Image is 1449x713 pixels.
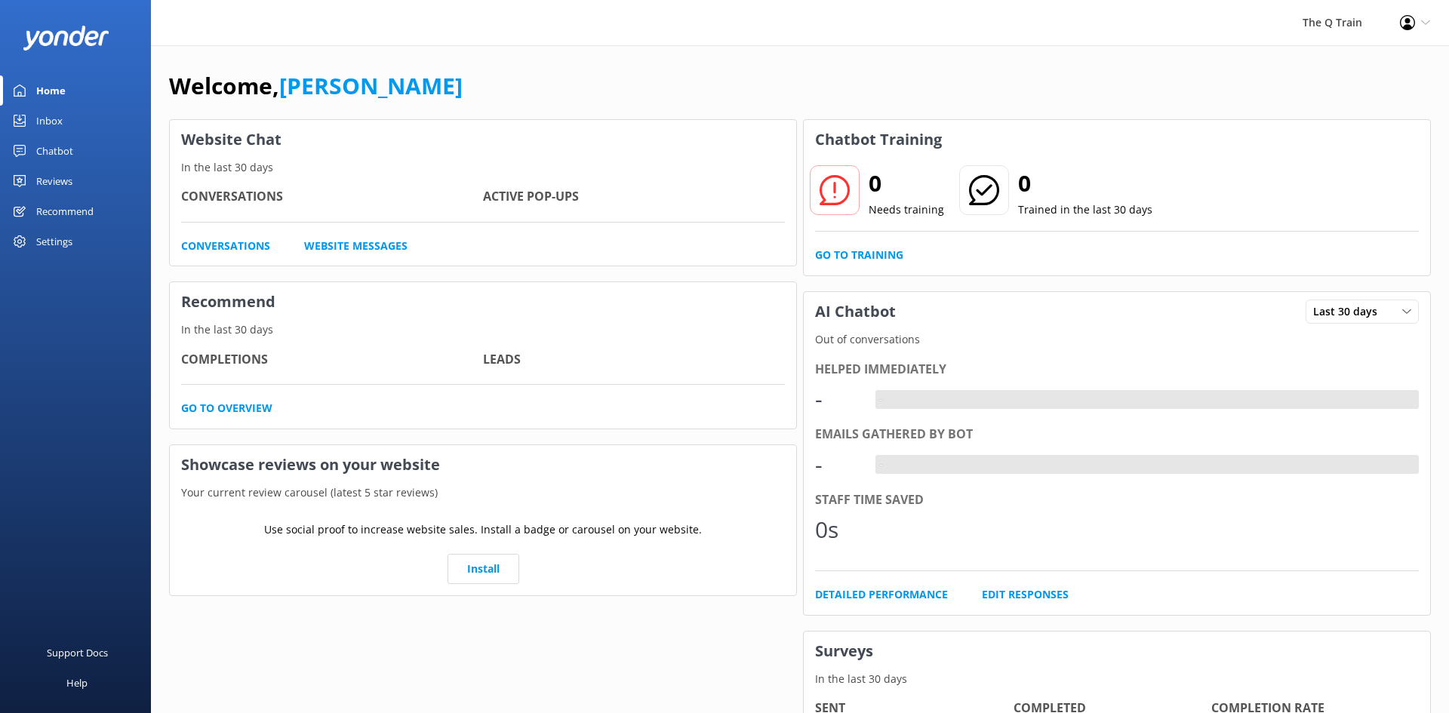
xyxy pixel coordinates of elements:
[170,159,796,176] p: In the last 30 days
[36,166,72,196] div: Reviews
[448,554,519,584] a: Install
[804,632,1430,671] h3: Surveys
[36,106,63,136] div: Inbox
[804,292,907,331] h3: AI Chatbot
[804,331,1430,348] p: Out of conversations
[36,75,66,106] div: Home
[36,136,73,166] div: Chatbot
[1018,165,1152,201] h2: 0
[23,26,109,51] img: yonder-white-logo.png
[279,70,463,101] a: [PERSON_NAME]
[264,521,702,538] p: Use social proof to increase website sales. Install a badge or carousel on your website.
[170,445,796,484] h3: Showcase reviews on your website
[170,321,796,338] p: In the last 30 days
[815,425,1419,444] div: Emails gathered by bot
[815,447,860,483] div: -
[815,247,903,263] a: Go to Training
[181,350,483,370] h4: Completions
[875,455,887,475] div: -
[869,201,944,218] p: Needs training
[1313,303,1386,320] span: Last 30 days
[181,400,272,416] a: Go to overview
[815,512,860,548] div: 0s
[169,68,463,104] h1: Welcome,
[170,120,796,159] h3: Website Chat
[66,668,88,698] div: Help
[815,490,1419,510] div: Staff time saved
[170,282,796,321] h3: Recommend
[483,350,785,370] h4: Leads
[36,196,94,226] div: Recommend
[815,360,1419,380] div: Helped immediately
[181,238,270,254] a: Conversations
[804,120,953,159] h3: Chatbot Training
[47,638,108,668] div: Support Docs
[804,671,1430,687] p: In the last 30 days
[36,226,72,257] div: Settings
[181,187,483,207] h4: Conversations
[815,586,948,603] a: Detailed Performance
[170,484,796,501] p: Your current review carousel (latest 5 star reviews)
[1018,201,1152,218] p: Trained in the last 30 days
[483,187,785,207] h4: Active Pop-ups
[869,165,944,201] h2: 0
[875,390,887,410] div: -
[982,586,1069,603] a: Edit Responses
[304,238,408,254] a: Website Messages
[815,381,860,417] div: -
